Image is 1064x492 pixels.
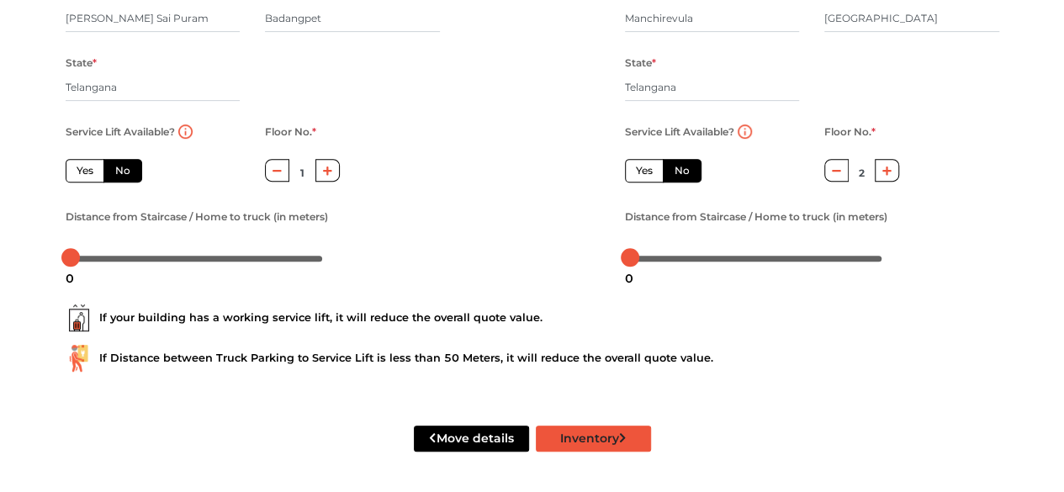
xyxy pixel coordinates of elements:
div: If Distance between Truck Parking to Service Lift is less than 50 Meters, it will reduce the over... [66,345,999,372]
label: State [625,52,656,74]
label: Distance from Staircase / Home to truck (in meters) [625,206,887,228]
label: Floor No. [265,121,316,143]
img: ... [66,304,93,331]
label: Yes [625,159,664,183]
label: No [103,159,142,183]
label: Floor No. [824,121,876,143]
label: Distance from Staircase / Home to truck (in meters) [66,206,328,228]
img: ... [66,345,93,372]
label: Service Lift Available? [66,121,175,143]
div: 0 [59,264,81,293]
label: State [66,52,97,74]
div: If your building has a working service lift, it will reduce the overall quote value. [66,304,999,331]
div: 0 [618,264,640,293]
label: Yes [66,159,104,183]
button: Move details [414,426,529,452]
label: No [663,159,701,183]
button: Inventory [536,426,651,452]
label: Service Lift Available? [625,121,734,143]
